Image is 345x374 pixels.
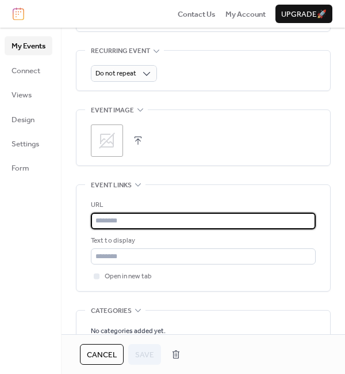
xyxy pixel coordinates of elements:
[80,344,124,365] button: Cancel
[91,199,313,211] div: URL
[178,8,216,20] a: Contact Us
[91,46,150,57] span: Recurring event
[5,36,52,55] a: My Events
[275,5,332,23] button: Upgrade🚀
[95,67,136,80] span: Do not repeat
[5,85,52,104] a: Views
[5,61,52,80] a: Connect
[91,305,132,317] span: Categories
[281,9,327,20] span: Upgrade 🚀
[178,9,216,20] span: Contact Us
[91,124,123,157] div: ;
[11,89,32,101] span: Views
[87,349,117,361] span: Cancel
[5,110,52,129] a: Design
[225,9,266,20] span: My Account
[91,180,132,191] span: Event links
[11,138,39,150] span: Settings
[91,235,313,247] div: Text to display
[91,326,166,337] span: No categories added yet.
[5,158,52,177] a: Form
[13,7,24,20] img: logo
[11,114,34,126] span: Design
[225,8,266,20] a: My Account
[11,163,29,174] span: Form
[5,134,52,153] a: Settings
[11,65,40,77] span: Connect
[11,40,45,52] span: My Events
[105,271,152,282] span: Open in new tab
[91,105,134,116] span: Event image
